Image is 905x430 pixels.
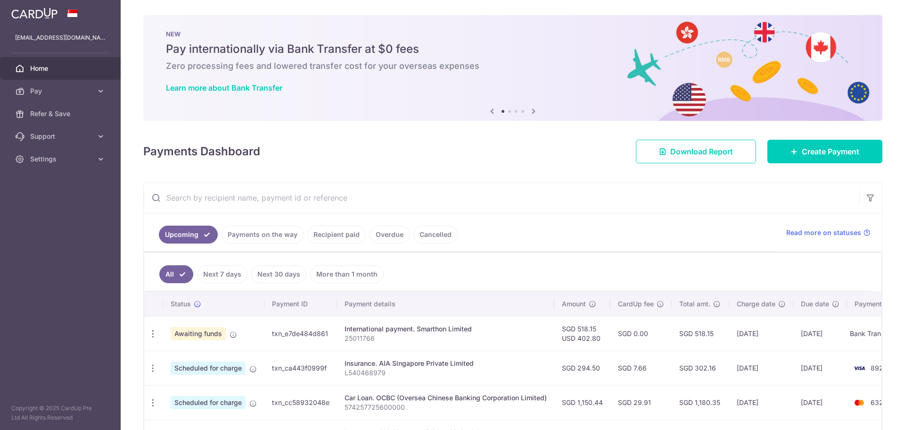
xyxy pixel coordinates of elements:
td: SGD 302.16 [672,351,729,385]
td: txn_ca443f0999f [264,351,337,385]
a: Payments on the way [222,226,304,244]
a: Overdue [370,226,410,244]
span: Create Payment [802,146,859,157]
span: Scheduled for charge [171,362,246,375]
td: SGD 518.15 [672,316,729,351]
span: 6328 [871,398,888,406]
a: Next 7 days [197,265,247,283]
span: Scheduled for charge [171,396,246,409]
span: CardUp fee [618,299,654,309]
span: Download Report [670,146,733,157]
td: SGD 0.00 [610,316,672,351]
img: Bank transfer banner [143,15,882,121]
h5: Pay internationally via Bank Transfer at $0 fees [166,42,860,57]
a: More than 1 month [310,265,384,283]
h6: Zero processing fees and lowered transfer cost for your overseas expenses [166,60,860,72]
span: Read more on statuses [786,228,861,237]
th: Payment details [337,292,554,316]
td: SGD 29.91 [610,385,672,420]
td: [DATE] [793,316,847,351]
a: Recipient paid [307,226,366,244]
td: [DATE] [729,351,793,385]
td: [DATE] [729,385,793,420]
a: Upcoming [159,226,218,244]
span: Support [30,132,92,141]
td: SGD 1,180.35 [672,385,729,420]
p: NEW [166,30,860,38]
a: Learn more about Bank Transfer [166,83,282,93]
span: Refer & Save [30,109,92,118]
div: Insurance. AIA Singapore Private Limited [345,359,547,368]
div: Car Loan. OCBC (Oversea Chinese Banking Corporation Limited) [345,393,547,403]
a: Create Payment [767,140,882,163]
a: Read more on statuses [786,228,871,237]
a: Cancelled [413,226,458,244]
td: [DATE] [729,316,793,351]
div: International payment. Smarthon Limited [345,324,547,334]
a: Next 30 days [251,265,306,283]
td: SGD 518.15 USD 402.80 [554,316,610,351]
td: [DATE] [793,385,847,420]
span: Due date [801,299,829,309]
span: translation missing: en.dashboard.dashboard_payments_table.bank_transfer [850,330,893,338]
span: Settings [30,154,92,164]
span: Status [171,299,191,309]
td: txn_e7de484d861 [264,316,337,351]
p: [EMAIL_ADDRESS][DOMAIN_NAME] [15,33,106,42]
img: CardUp [11,8,58,19]
h4: Payments Dashboard [143,143,260,160]
span: 8929 [871,364,888,372]
img: Bank Card [850,363,869,374]
a: Download Report [636,140,756,163]
a: All [159,265,193,283]
input: Search by recipient name, payment id or reference [144,183,859,213]
p: 25011766 [345,334,547,343]
p: L540468979 [345,368,547,378]
th: Payment ID [264,292,337,316]
td: SGD 7.66 [610,351,672,385]
td: [DATE] [793,351,847,385]
span: Charge date [737,299,775,309]
span: Awaiting funds [171,327,226,340]
span: Home [30,64,92,73]
td: SGD 1,150.44 [554,385,610,420]
img: Bank Card [850,397,869,408]
td: SGD 294.50 [554,351,610,385]
span: Amount [562,299,586,309]
p: 574257725600000 [345,403,547,412]
td: txn_cc58932048e [264,385,337,420]
span: Total amt. [679,299,710,309]
span: Pay [30,86,92,96]
iframe: Opens a widget where you can find more information [845,402,896,425]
